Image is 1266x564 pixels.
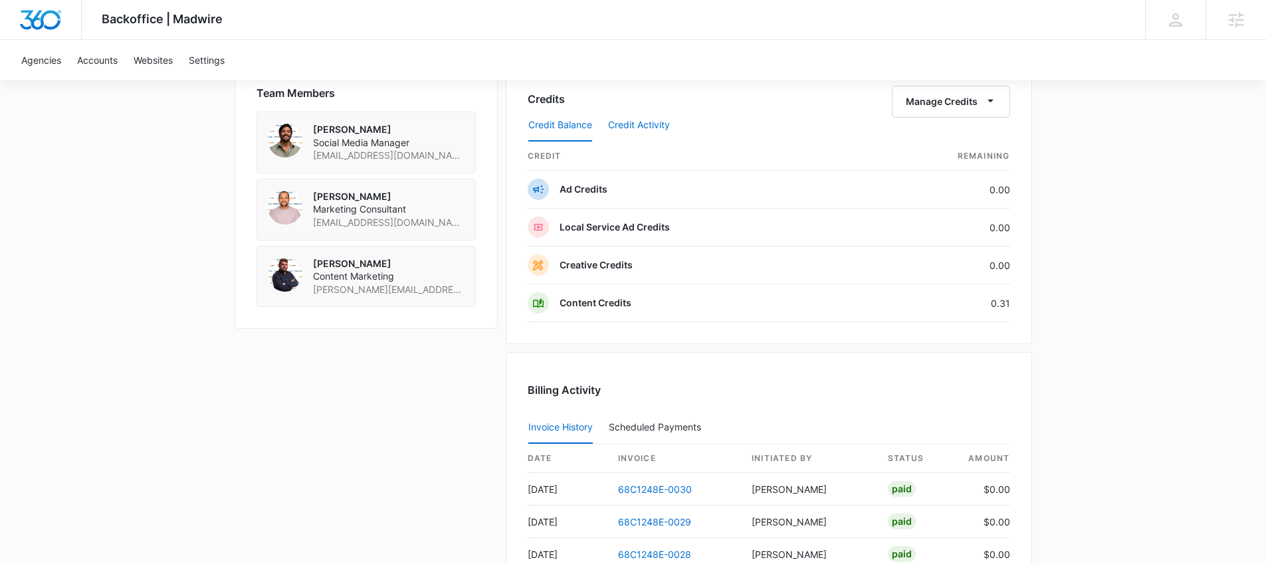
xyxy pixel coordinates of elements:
[268,190,302,225] img: Jordan Clay
[609,423,706,432] div: Scheduled Payments
[560,258,633,272] p: Creative Credits
[528,473,607,506] td: [DATE]
[313,123,465,136] p: [PERSON_NAME]
[313,257,465,270] p: [PERSON_NAME]
[957,473,1010,506] td: $0.00
[741,444,877,473] th: Initiated By
[313,270,465,283] span: Content Marketing
[618,484,692,495] a: 68C1248E-0030
[528,382,1010,398] h3: Billing Activity
[957,444,1010,473] th: amount
[528,142,869,171] th: credit
[869,142,1010,171] th: Remaining
[13,40,69,80] a: Agencies
[560,296,631,310] p: Content Credits
[618,549,691,560] a: 68C1248E-0028
[313,190,465,203] p: [PERSON_NAME]
[102,12,223,26] span: Backoffice | Madwire
[257,85,335,101] span: Team Members
[313,216,465,229] span: [EMAIL_ADDRESS][DOMAIN_NAME]
[888,546,916,562] div: Paid
[607,444,742,473] th: invoice
[888,481,916,497] div: Paid
[268,257,302,292] img: Danny Fockler
[892,86,1010,118] button: Manage Credits
[741,473,877,506] td: [PERSON_NAME]
[618,516,691,527] a: 68C1248E-0029
[528,110,592,141] button: Credit Balance
[126,40,181,80] a: Websites
[888,514,916,529] div: Paid
[741,506,877,538] td: [PERSON_NAME]
[869,171,1010,209] td: 0.00
[877,444,957,473] th: status
[313,149,465,162] span: [EMAIL_ADDRESS][DOMAIN_NAME]
[869,284,1010,322] td: 0.31
[313,283,465,296] span: [PERSON_NAME][EMAIL_ADDRESS][PERSON_NAME][DOMAIN_NAME]
[528,412,593,444] button: Invoice History
[268,123,302,157] img: Gabi CruzMaldonado
[528,506,607,538] td: [DATE]
[608,110,670,141] button: Credit Activity
[528,91,565,107] h3: Credits
[957,506,1010,538] td: $0.00
[313,136,465,149] span: Social Media Manager
[69,40,126,80] a: Accounts
[528,444,607,473] th: date
[869,209,1010,246] td: 0.00
[560,183,607,196] p: Ad Credits
[560,221,670,234] p: Local Service Ad Credits
[181,40,233,80] a: Settings
[869,246,1010,284] td: 0.00
[313,203,465,216] span: Marketing Consultant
